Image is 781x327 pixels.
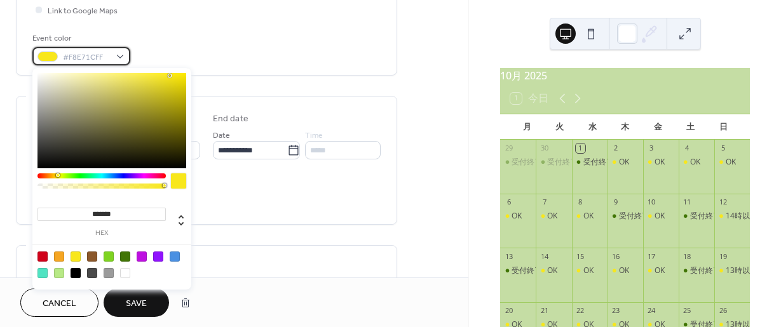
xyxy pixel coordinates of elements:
div: 1 [576,143,585,153]
div: #D0021B [37,251,48,262]
div: #9B9B9B [104,268,114,278]
div: #B8E986 [54,268,64,278]
div: #F5A623 [54,251,64,262]
div: 6 [504,197,513,207]
div: #4A90E2 [170,251,180,262]
span: #F8E71CFF [63,51,110,64]
div: OK [500,211,536,222]
span: Save [126,297,147,310]
div: 26 [718,306,728,316]
div: OK [655,157,665,168]
div: OK [536,265,571,276]
div: 30 [540,143,549,153]
span: Date [213,129,230,142]
div: End date [213,112,248,126]
div: 土 [674,114,707,140]
div: OK [690,157,700,168]
div: 14 [540,251,549,261]
div: 受付終了 [500,265,536,276]
div: 29 [504,143,513,153]
div: 25 [683,306,692,316]
div: #50E3C2 [37,268,48,278]
div: 8 [576,197,585,207]
div: OK [583,265,594,276]
div: OK [679,157,714,168]
div: 木 [609,114,642,140]
div: Event color [32,32,128,45]
div: 13時以降OK [714,265,750,276]
div: OK [608,157,643,168]
div: 受付終了 [690,265,721,276]
div: OK [643,265,679,276]
div: OK [583,211,594,222]
div: OK [572,211,608,222]
div: 受付終了 [547,157,578,168]
div: OK [643,211,679,222]
div: 23 [611,306,621,316]
div: 受付終了 [512,157,542,168]
div: 21 [540,306,549,316]
div: 13 [504,251,513,261]
div: 受付終了 [512,265,542,276]
div: 4 [683,143,692,153]
div: #7ED321 [104,251,114,262]
div: 16 [611,251,621,261]
div: 22 [576,306,585,316]
div: OK [619,157,629,168]
div: 3 [647,143,656,153]
div: 受付終了 [536,157,571,168]
div: #BD10E0 [137,251,147,262]
div: 受付終了 [679,211,714,222]
div: #9013FE [153,251,163,262]
div: #417505 [120,251,130,262]
div: #4A4A4A [87,268,97,278]
div: 7 [540,197,549,207]
div: OK [655,211,665,222]
div: 11 [683,197,692,207]
div: 水 [576,114,609,140]
div: OK [547,211,557,222]
div: 受付終了 [690,211,721,222]
div: 受付終了 [500,157,536,168]
div: OK [608,265,643,276]
div: OK [655,265,665,276]
div: OK [619,265,629,276]
div: 2 [611,143,621,153]
label: hex [37,230,166,237]
div: OK [536,211,571,222]
div: 14時以降OK [714,211,750,222]
div: 受付終了 [572,157,608,168]
div: 18 [683,251,692,261]
div: 15 [576,251,585,261]
div: 日 [707,114,740,140]
button: Save [104,288,169,317]
div: #FFFFFF [120,268,130,278]
div: #F8E71C [71,251,81,262]
div: 月 [510,114,543,140]
div: OK [547,265,557,276]
div: 12 [718,197,728,207]
div: 5 [718,143,728,153]
div: OK [714,157,750,168]
div: OK [643,157,679,168]
div: 19 [718,251,728,261]
div: 受付終了 [679,265,714,276]
div: 金 [641,114,674,140]
div: 火 [543,114,576,140]
div: 17 [647,251,656,261]
button: Cancel [20,288,98,317]
div: OK [726,157,736,168]
div: #000000 [71,268,81,278]
div: 受付終了 [583,157,614,168]
span: Time [305,129,323,142]
div: 受付終了 [608,211,643,222]
div: 受付終了 [619,211,649,222]
div: 10月 2025 [500,68,750,83]
div: #8B572A [87,251,97,262]
span: Cancel [43,297,76,310]
div: 10 [647,197,656,207]
div: 9 [611,197,621,207]
div: 14時以降OK [726,211,768,222]
div: 24 [647,306,656,316]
